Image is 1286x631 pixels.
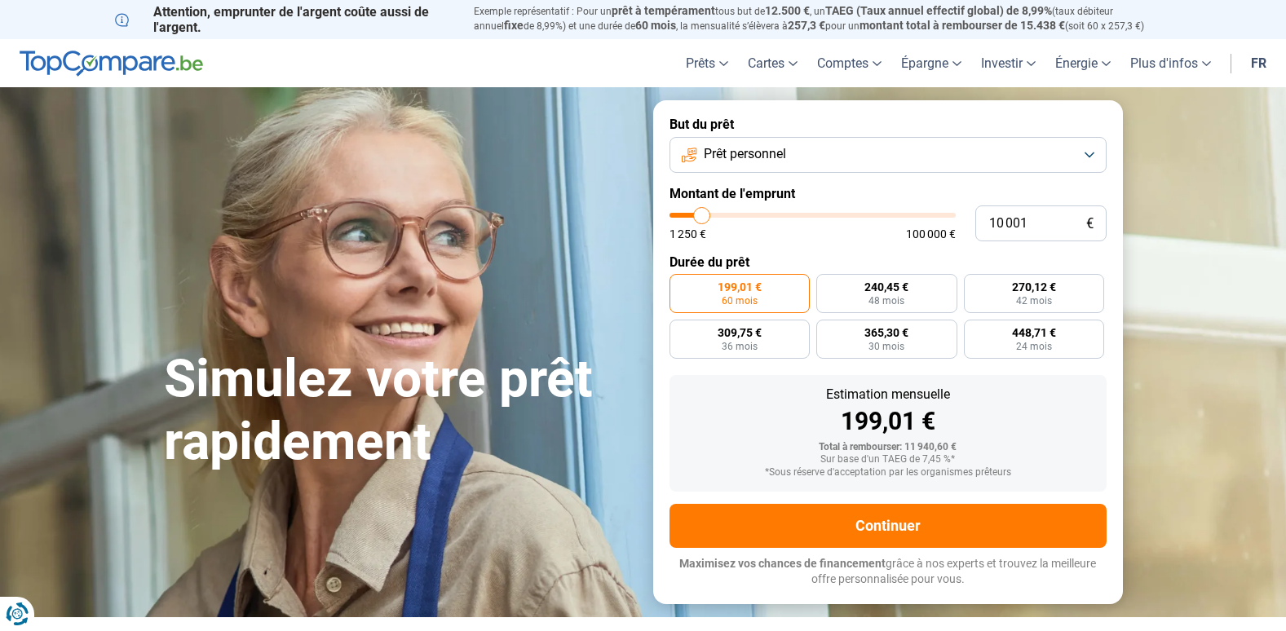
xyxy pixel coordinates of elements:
span: 60 mois [722,296,758,306]
span: € [1086,217,1094,231]
span: 270,12 € [1012,281,1056,293]
div: 199,01 € [683,409,1094,434]
button: Continuer [670,504,1107,548]
button: Prêt personnel [670,137,1107,173]
a: Prêts [676,39,738,87]
span: 48 mois [868,296,904,306]
span: 448,71 € [1012,327,1056,338]
a: Énergie [1045,39,1120,87]
span: 12.500 € [765,4,810,17]
span: 42 mois [1016,296,1052,306]
p: Attention, emprunter de l'argent coûte aussi de l'argent. [115,4,454,35]
span: fixe [504,19,524,32]
span: 36 mois [722,342,758,351]
div: *Sous réserve d'acceptation par les organismes prêteurs [683,467,1094,479]
label: Durée du prêt [670,254,1107,270]
span: prêt à tempérament [612,4,715,17]
a: Plus d'infos [1120,39,1221,87]
span: Prêt personnel [704,145,786,163]
span: 199,01 € [718,281,762,293]
p: Exemple représentatif : Pour un tous but de , un (taux débiteur annuel de 8,99%) et une durée de ... [474,4,1172,33]
a: Épargne [891,39,971,87]
label: But du prêt [670,117,1107,132]
span: 24 mois [1016,342,1052,351]
div: Sur base d'un TAEG de 7,45 %* [683,454,1094,466]
span: montant total à rembourser de 15.438 € [860,19,1065,32]
span: 257,3 € [788,19,825,32]
div: Estimation mensuelle [683,388,1094,401]
a: Comptes [807,39,891,87]
span: 309,75 € [718,327,762,338]
p: grâce à nos experts et trouvez la meilleure offre personnalisée pour vous. [670,556,1107,588]
span: 365,30 € [864,327,908,338]
a: Cartes [738,39,807,87]
span: 30 mois [868,342,904,351]
img: TopCompare [20,51,203,77]
a: Investir [971,39,1045,87]
span: 1 250 € [670,228,706,240]
div: Total à rembourser: 11 940,60 € [683,442,1094,453]
a: fr [1241,39,1276,87]
h1: Simulez votre prêt rapidement [164,348,634,474]
span: 60 mois [635,19,676,32]
label: Montant de l'emprunt [670,186,1107,201]
span: 100 000 € [906,228,956,240]
span: TAEG (Taux annuel effectif global) de 8,99% [825,4,1052,17]
span: Maximisez vos chances de financement [679,557,886,570]
span: 240,45 € [864,281,908,293]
